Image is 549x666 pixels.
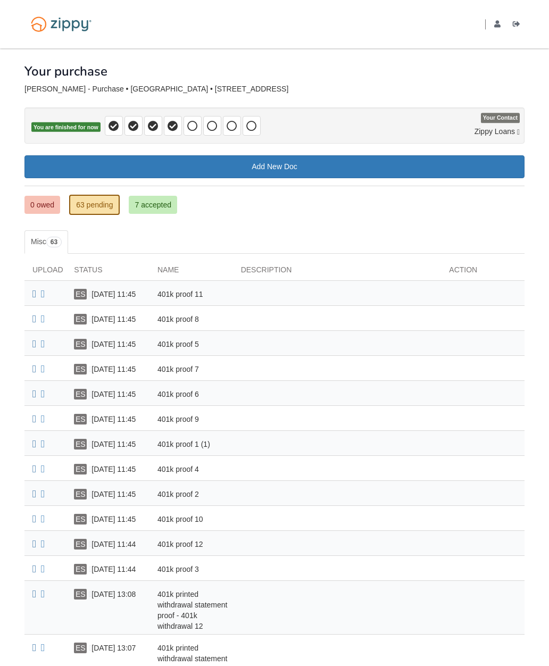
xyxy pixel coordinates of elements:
[157,315,199,323] span: 401k proof 8
[149,264,233,280] div: Name
[74,289,87,299] span: ES
[89,465,136,473] span: [DATE] 11:45
[157,365,199,373] span: 401k proof 7
[233,264,442,280] div: Description
[31,122,101,132] span: You are finished for now
[89,415,136,423] span: [DATE] 11:45
[24,85,525,94] div: [PERSON_NAME] - Purchase • [GEOGRAPHIC_DATA] • [STREET_ADDRESS]
[89,440,136,448] span: [DATE] 11:45
[74,364,87,374] span: ES
[41,490,45,499] a: Download 401k proof 2
[32,589,36,600] button: View 401k printed withdrawal statement proof - 401k withdrawal 12
[89,340,136,348] span: [DATE] 11:45
[74,339,87,349] span: ES
[41,644,45,653] a: Download 401k printed withdrawal statement proof - 401k withdrawal 11
[89,515,136,523] span: [DATE] 11:45
[32,539,36,550] button: View 401k proof 12
[41,290,45,299] a: Download 401k proof 11
[41,515,45,524] a: Download 401k proof 10
[24,155,525,178] a: Add New Doc
[129,196,177,214] a: 7 accepted
[494,20,505,31] a: edit profile
[41,565,45,574] a: Download 401k proof 3
[157,565,199,573] span: 401k proof 3
[89,590,136,598] span: [DATE] 13:08
[41,590,45,599] a: Download 401k printed withdrawal statement proof - 401k withdrawal 12
[32,439,36,450] button: View 401k proof 1 (1)
[74,389,87,399] span: ES
[32,643,36,654] button: View 401k printed withdrawal statement proof - 401k withdrawal 11
[24,230,68,254] a: Misc
[41,540,45,549] a: Download 401k proof 12
[74,464,87,474] span: ES
[24,12,98,37] img: Logo
[32,339,36,350] button: View 401k proof 5
[89,365,136,373] span: [DATE] 11:45
[89,315,136,323] span: [DATE] 11:45
[41,440,45,449] a: Download 401k proof 1 (1)
[74,589,87,600] span: ES
[41,340,45,349] a: Download 401k proof 5
[481,113,520,123] span: Your Contact
[74,439,87,449] span: ES
[74,414,87,424] span: ES
[74,514,87,525] span: ES
[475,126,515,137] span: Zippy Loans
[32,564,36,575] button: View 401k proof 3
[32,364,36,375] button: View 401k proof 7
[32,514,36,525] button: View 401k proof 10
[89,490,136,498] span: [DATE] 11:45
[89,565,136,573] span: [DATE] 11:44
[32,314,36,325] button: View 401k proof 8
[66,264,149,280] div: Status
[74,564,87,575] span: ES
[32,289,36,300] button: View 401k proof 11
[41,390,45,399] a: Download 401k proof 6
[74,539,87,550] span: ES
[441,264,525,280] div: Action
[89,540,136,548] span: [DATE] 11:44
[89,290,136,298] span: [DATE] 11:45
[157,590,228,630] span: 401k printed withdrawal statement proof - 401k withdrawal 12
[157,515,203,523] span: 401k proof 10
[513,20,525,31] a: Log out
[74,314,87,324] span: ES
[157,340,199,348] span: 401k proof 5
[157,465,199,473] span: 401k proof 4
[157,540,203,548] span: 401k proof 12
[46,237,62,247] span: 63
[32,464,36,475] button: View 401k proof 4
[24,64,525,78] h1: Your purchase
[157,290,203,298] span: 401k proof 11
[89,644,136,652] span: [DATE] 13:07
[32,489,36,500] button: View 401k proof 2
[24,264,66,280] div: Upload
[157,440,210,448] span: 401k proof 1 (1)
[69,195,120,215] a: 63 pending
[89,390,136,398] span: [DATE] 11:45
[157,490,199,498] span: 401k proof 2
[41,465,45,474] a: Download 401k proof 4
[32,414,36,425] button: View 401k proof 9
[41,415,45,424] a: Download 401k proof 9
[41,315,45,324] a: Download 401k proof 8
[41,365,45,374] a: Download 401k proof 7
[74,489,87,499] span: ES
[74,643,87,653] span: ES
[32,389,36,400] button: View 401k proof 6
[157,415,199,423] span: 401k proof 9
[157,390,199,398] span: 401k proof 6
[24,196,60,214] a: 0 owed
